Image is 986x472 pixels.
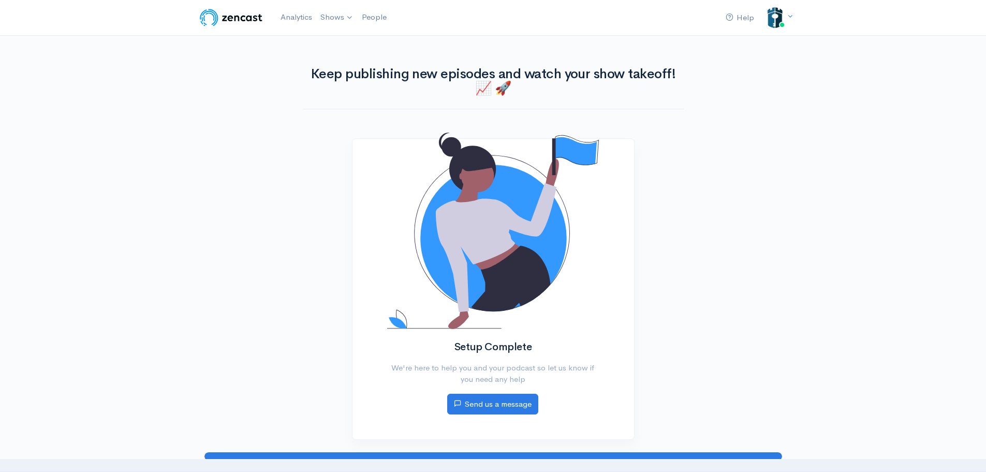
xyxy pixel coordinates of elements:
[764,7,785,28] img: ...
[447,394,538,415] a: Send us a message
[358,6,391,28] a: People
[276,6,316,28] a: Analytics
[387,133,599,329] img: Celebrating
[303,67,684,96] h1: Keep publishing new episodes and watch your show takeoff! 📈 🚀
[722,7,758,29] a: Help
[316,6,358,29] a: Shows
[387,362,599,385] p: We're here to help you and your podcast so let us know if you need any help
[951,437,976,462] iframe: gist-messenger-bubble-iframe
[198,7,264,28] img: ZenCast Logo
[387,341,599,353] h2: Setup Complete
